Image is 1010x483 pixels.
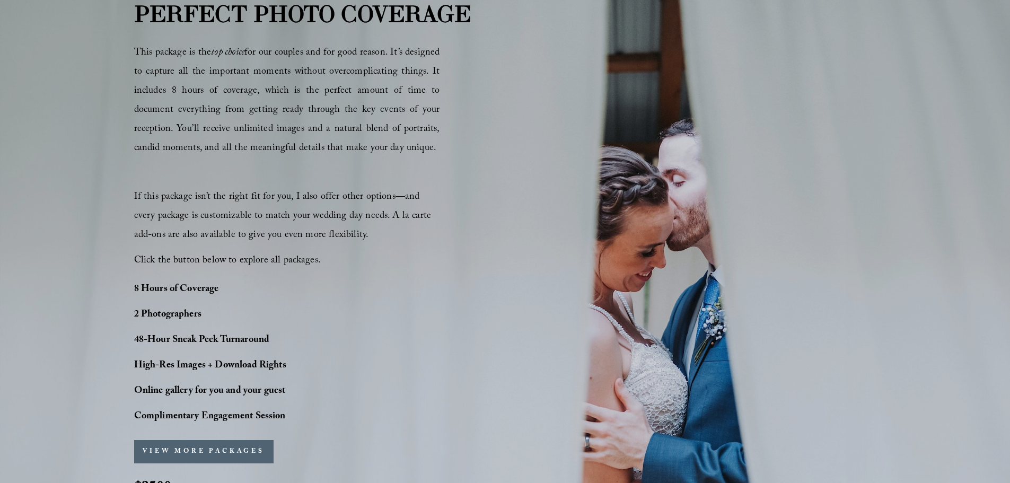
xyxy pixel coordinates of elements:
[134,45,440,157] span: This package is the for our couples and for good reason. It’s designed to capture all the importa...
[134,307,201,323] strong: 2 Photographers
[134,409,286,425] strong: Complimentary Engagement Session
[134,383,286,400] strong: Online gallery for you and your guest
[211,45,244,62] em: top choice
[134,358,286,374] strong: High-Res Images + Download Rights
[134,332,270,349] strong: 48-Hour Sneak Peek Turnaround
[134,189,434,244] span: If this package isn’t the right fit for you, I also offer other options—and every package is cust...
[134,440,274,463] button: VIEW MORE PACKAGES
[134,282,219,298] strong: 8 Hours of Coverage
[134,253,321,269] span: Click the button below to explore all packages.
